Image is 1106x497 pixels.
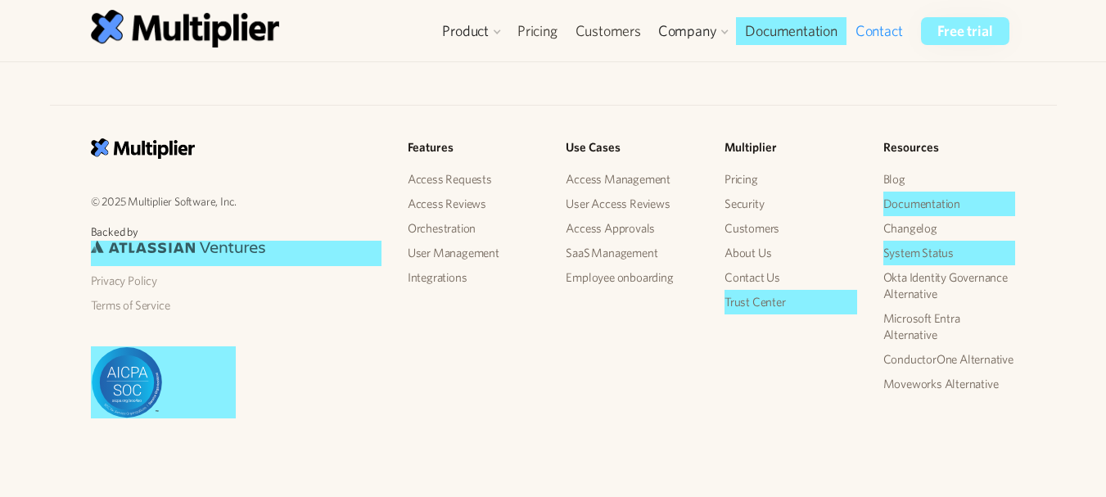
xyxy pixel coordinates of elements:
[442,21,489,41] div: Product
[408,167,540,192] a: Access Requests
[566,265,698,290] a: Employee onboarding
[736,17,846,45] a: Documentation
[883,306,1016,347] a: Microsoft Entra Alternative
[725,167,857,192] a: Pricing
[91,192,381,210] p: © 2025 Multiplier Software, Inc.
[883,138,1016,157] h5: Resources
[567,17,650,45] a: Customers
[566,241,698,265] a: SaaS Management
[658,21,717,41] div: Company
[434,17,508,45] div: Product
[650,17,737,45] div: Company
[566,192,698,216] a: User Access Reviews
[91,224,381,241] p: Backed by
[883,347,1016,372] a: ConductorOne Alternative
[725,265,857,290] a: Contact Us
[725,192,857,216] a: Security
[408,216,540,241] a: Orchestration
[408,192,540,216] a: Access Reviews
[921,17,1009,45] a: Free trial
[408,138,540,157] h5: Features
[725,138,857,157] h5: Multiplier
[408,241,540,265] a: User Management
[883,372,1016,396] a: Moveworks Alternative
[91,293,381,318] a: Terms of Service
[91,269,381,293] a: Privacy Policy
[883,241,1016,265] a: System Status
[566,216,698,241] a: Access Approvals
[725,216,857,241] a: Customers
[566,167,698,192] a: Access Management
[846,17,912,45] a: Contact
[883,192,1016,216] a: Documentation
[566,138,698,157] h5: Use Cases
[883,216,1016,241] a: Changelog
[408,265,540,290] a: Integrations
[883,265,1016,306] a: Okta Identity Governance Alternative
[725,290,857,314] a: Trust Center
[883,167,1016,192] a: Blog
[725,241,857,265] a: About Us
[508,17,567,45] a: Pricing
